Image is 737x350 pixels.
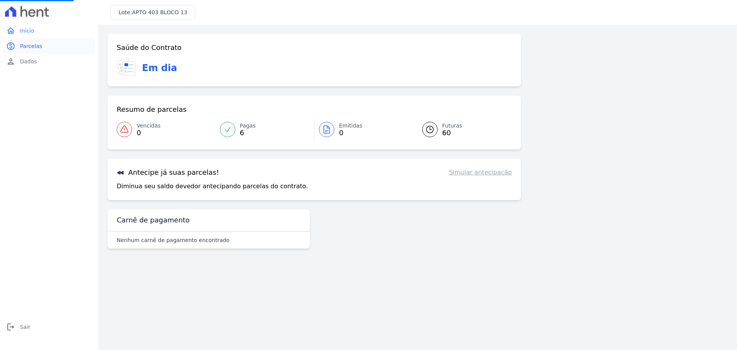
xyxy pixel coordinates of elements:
[117,236,230,244] p: Nenhum carnê de pagamento encontrado
[314,119,413,140] a: Emitidas 0
[240,122,256,130] span: Pagas
[442,130,462,136] span: 60
[215,119,314,140] a: Pagas 6
[240,130,256,136] span: 6
[132,9,187,15] span: APTO 403 BLOCO 13
[20,42,42,50] span: Parcelas
[117,119,215,140] a: Vencidas 0
[339,122,362,130] span: Emitidas
[449,168,512,177] a: Simular antecipação
[6,26,15,35] i: home
[20,323,30,331] span: Sair
[117,43,182,52] h3: Saúde do Contrato
[117,182,308,191] p: Diminua seu saldo devedor antecipando parcelas do contrato.
[117,216,190,225] h3: Carnê de pagamento
[6,322,15,332] i: logout
[6,57,15,66] i: person
[3,23,95,38] a: homeInício
[137,122,160,130] span: Vencidas
[3,319,95,335] a: logoutSair
[6,41,15,51] i: paid
[339,130,362,136] span: 0
[142,61,177,75] h3: Em dia
[3,38,95,54] a: paidParcelas
[442,122,462,130] span: Futuras
[117,105,187,114] h3: Resumo de parcelas
[117,168,219,177] h3: Antecipe já suas parcelas!
[20,58,37,65] span: Dados
[413,119,512,140] a: Futuras 60
[20,27,34,35] span: Início
[137,130,160,136] span: 0
[3,54,95,69] a: personDados
[119,8,187,17] h3: Lote:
